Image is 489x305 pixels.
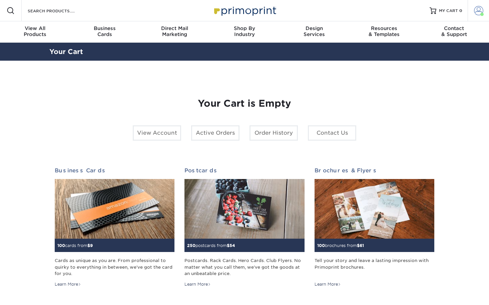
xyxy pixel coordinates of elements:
a: Order History [250,125,298,141]
a: Shop ByIndustry [209,21,279,43]
div: Learn More [315,281,341,287]
span: $ [87,243,90,248]
div: Industry [209,25,279,37]
span: 0 [459,8,462,13]
div: Postcards. Rack Cards. Hero Cards. Club Flyers. No matter what you call them, we've got the goods... [184,257,304,277]
a: Contact Us [308,125,356,141]
span: 100 [317,243,325,248]
a: Resources& Templates [349,21,419,43]
span: 250 [187,243,195,248]
span: MY CART [439,8,458,14]
small: brochures from [317,243,364,248]
a: Brochures & Flyers 100brochures from$61 Tell your story and leave a lasting impression with Primo... [315,167,434,287]
div: & Support [419,25,489,37]
div: Learn More [184,281,211,287]
span: $ [357,243,360,248]
span: 54 [229,243,235,248]
a: Direct MailMarketing [140,21,209,43]
a: BusinessCards [70,21,139,43]
a: Postcards 250postcards from$54 Postcards. Rack Cards. Hero Cards. Club Flyers. No matter what you... [184,167,304,287]
span: Direct Mail [140,25,209,31]
div: Services [280,25,349,37]
h2: Postcards [184,167,304,174]
span: 100 [57,243,65,248]
h2: Business Cards [55,167,174,174]
a: View Account [133,125,181,141]
a: Business Cards 100cards from$9 Cards as unique as you are. From professional to quirky to everyth... [55,167,174,287]
span: $ [227,243,229,248]
span: 9 [90,243,93,248]
span: Resources [349,25,419,31]
h1: Your Cart is Empty [55,98,434,109]
div: Cards [70,25,139,37]
small: postcards from [187,243,235,248]
span: 61 [360,243,364,248]
input: SEARCH PRODUCTS..... [27,7,92,15]
h2: Brochures & Flyers [315,167,434,174]
img: Primoprint [211,3,278,18]
img: Brochures & Flyers [315,179,434,239]
a: Active Orders [191,125,239,141]
span: Shop By [209,25,279,31]
a: Contact& Support [419,21,489,43]
span: Contact [419,25,489,31]
small: cards from [57,243,93,248]
div: & Templates [349,25,419,37]
div: Cards as unique as you are. From professional to quirky to everything in between, we've got the c... [55,257,174,277]
img: Business Cards [55,179,174,239]
div: Learn More [55,281,81,287]
div: Tell your story and leave a lasting impression with Primoprint brochures. [315,257,434,277]
span: Business [70,25,139,31]
span: Design [280,25,349,31]
a: DesignServices [280,21,349,43]
a: Your Cart [49,48,83,56]
div: Marketing [140,25,209,37]
img: Postcards [184,179,304,239]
